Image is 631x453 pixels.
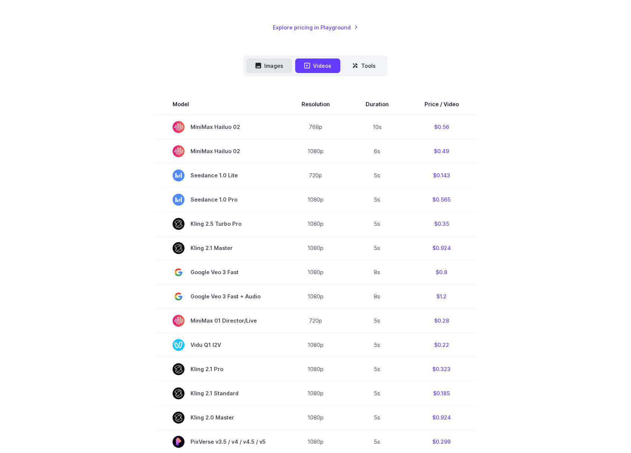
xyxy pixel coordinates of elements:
td: $0.323 [407,357,477,381]
td: 1080p [284,187,348,212]
td: 8s [348,260,407,284]
td: 1080p [284,333,348,357]
td: $0.35 [407,212,477,236]
td: 720p [284,308,348,333]
span: PixVerse v3.5 / v4 / v4.5 / v5 [173,436,266,448]
span: Seedance 1.0 Pro [173,194,266,206]
span: Kling 2.1 Standard [173,387,266,399]
td: 5s [348,187,407,212]
button: Tools [343,58,385,73]
th: Resolution [284,94,348,115]
td: 720p [284,163,348,187]
td: 1080p [284,260,348,284]
td: $0.924 [407,236,477,260]
th: Price / Video [407,94,477,115]
td: 1080p [284,405,348,430]
a: Explore pricing in Playground [273,23,358,32]
td: 8s [348,284,407,308]
td: 5s [348,236,407,260]
td: 5s [348,381,407,405]
td: 1080p [284,236,348,260]
td: 1080p [284,139,348,163]
th: Model [155,94,284,115]
span: Kling 2.1 Pro [173,363,266,375]
span: Kling 2.0 Master [173,412,266,424]
td: $0.143 [407,163,477,187]
span: Kling 2.1 Master [173,242,266,254]
td: 768p [284,115,348,139]
td: 5s [348,212,407,236]
span: Kling 2.5 Turbo Pro [173,218,266,230]
td: 5s [348,333,407,357]
span: Google Veo 3 Fast [173,266,266,278]
td: $0.185 [407,381,477,405]
span: MiniMax Hailuo 02 [173,145,266,157]
span: MiniMax Hailuo 02 [173,121,266,133]
td: 1080p [284,381,348,405]
span: MiniMax 01 Director/Live [173,315,266,327]
td: $0.49 [407,139,477,163]
td: $0.22 [407,333,477,357]
span: Vidu Q1 I2V [173,339,266,351]
td: $1.2 [407,284,477,308]
span: Seedance 1.0 Lite [173,170,266,181]
td: $0.28 [407,308,477,333]
th: Duration [348,94,407,115]
td: $0.8 [407,260,477,284]
td: 1080p [284,212,348,236]
td: 1080p [284,284,348,308]
td: $0.56 [407,115,477,139]
td: 5s [348,405,407,430]
td: $0.565 [407,187,477,212]
td: $0.924 [407,405,477,430]
td: 6s [348,139,407,163]
button: Videos [295,58,340,73]
td: 5s [348,357,407,381]
button: Images [246,58,292,73]
td: 5s [348,163,407,187]
span: Google Veo 3 Fast + Audio [173,291,266,302]
td: 1080p [284,357,348,381]
td: 5s [348,308,407,333]
td: 10s [348,115,407,139]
